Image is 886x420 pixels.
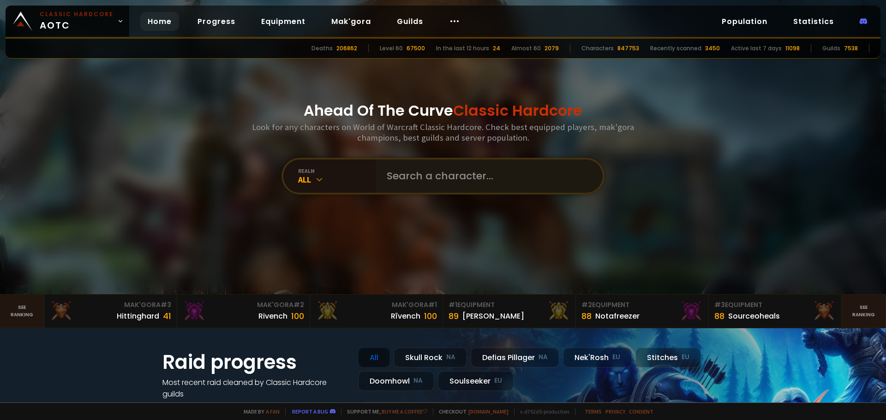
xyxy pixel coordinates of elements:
[453,100,582,121] span: Classic Hardcore
[449,300,457,309] span: # 1
[161,300,171,309] span: # 3
[341,408,427,415] span: Support me,
[449,300,570,310] div: Equipment
[44,295,177,328] a: Mak'Gora#3Hittinghard41
[595,310,640,322] div: Notafreezer
[629,408,653,415] a: Consent
[709,295,842,328] a: #3Equipment88Sourceoheals
[428,300,437,309] span: # 1
[316,300,437,310] div: Mak'Gora
[650,44,701,53] div: Recently scanned
[785,44,800,53] div: 11098
[514,408,569,415] span: v. d752d5 - production
[162,400,222,411] a: See all progress
[714,12,775,31] a: Population
[786,12,841,31] a: Statistics
[183,300,304,310] div: Mak'Gora
[293,300,304,309] span: # 2
[298,167,376,174] div: realm
[581,300,592,309] span: # 2
[493,44,500,53] div: 24
[705,44,720,53] div: 3450
[714,300,836,310] div: Equipment
[380,44,403,53] div: Level 60
[424,310,437,322] div: 100
[381,160,592,193] input: Search a character...
[162,377,347,400] h4: Most recent raid cleaned by Classic Hardcore guilds
[714,310,724,322] div: 88
[436,44,489,53] div: In the last 12 hours
[254,12,313,31] a: Equipment
[292,408,328,415] a: Report a bug
[468,408,509,415] a: [DOMAIN_NAME]
[163,310,171,322] div: 41
[407,44,425,53] div: 67500
[539,353,548,362] small: NA
[585,408,602,415] a: Terms
[6,6,129,37] a: Classic HardcoreAOTC
[358,371,434,391] div: Doomhowl
[635,348,701,367] div: Stitches
[581,44,614,53] div: Characters
[413,376,423,385] small: NA
[248,122,638,143] h3: Look for any characters on World of Warcraft Classic Hardcore. Check best equipped players, mak'g...
[728,310,780,322] div: Sourceoheals
[266,408,280,415] a: a fan
[511,44,541,53] div: Almost 60
[324,12,378,31] a: Mak'gora
[358,348,390,367] div: All
[471,348,559,367] div: Defias Pillager
[842,295,886,328] a: Seeranking
[731,44,782,53] div: Active last 7 days
[443,295,576,328] a: #1Equipment89[PERSON_NAME]
[617,44,639,53] div: 847753
[389,12,431,31] a: Guilds
[438,371,514,391] div: Soulseeker
[50,300,171,310] div: Mak'Gora
[462,310,524,322] div: [PERSON_NAME]
[291,310,304,322] div: 100
[581,300,703,310] div: Equipment
[576,295,709,328] a: #2Equipment88Notafreezer
[545,44,559,53] div: 2079
[449,310,459,322] div: 89
[581,310,592,322] div: 88
[682,353,689,362] small: EU
[311,44,333,53] div: Deaths
[494,376,502,385] small: EU
[304,100,582,122] h1: Ahead Of The Curve
[40,10,114,32] span: AOTC
[382,408,427,415] a: Buy me a coffee
[844,44,858,53] div: 7538
[336,44,357,53] div: 206862
[310,295,443,328] a: Mak'Gora#1Rîvench100
[177,295,310,328] a: Mak'Gora#2Rivench100
[190,12,243,31] a: Progress
[563,348,632,367] div: Nek'Rosh
[714,300,725,309] span: # 3
[40,10,114,18] small: Classic Hardcore
[298,174,376,185] div: All
[612,353,620,362] small: EU
[117,310,159,322] div: Hittinghard
[140,12,179,31] a: Home
[446,353,455,362] small: NA
[605,408,625,415] a: Privacy
[391,310,420,322] div: Rîvench
[258,310,287,322] div: Rivench
[394,348,467,367] div: Skull Rock
[822,44,840,53] div: Guilds
[433,408,509,415] span: Checkout
[162,348,347,377] h1: Raid progress
[238,408,280,415] span: Made by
